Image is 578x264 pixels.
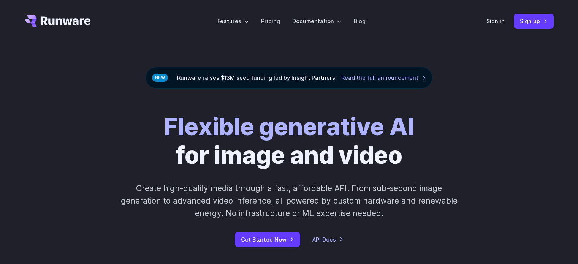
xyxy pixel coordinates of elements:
a: Blog [354,17,366,25]
a: Sign in [486,17,505,25]
a: Pricing [261,17,280,25]
a: Read the full announcement [341,73,426,82]
a: Sign up [514,14,554,28]
p: Create high-quality media through a fast, affordable API. From sub-second image generation to adv... [120,182,458,220]
strong: Flexible generative AI [164,112,414,141]
label: Documentation [292,17,342,25]
h1: for image and video [164,113,414,170]
a: API Docs [312,235,344,244]
div: Runware raises $13M seed funding led by Insight Partners [146,67,432,89]
label: Features [217,17,249,25]
a: Get Started Now [235,232,300,247]
a: Go to / [25,15,91,27]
